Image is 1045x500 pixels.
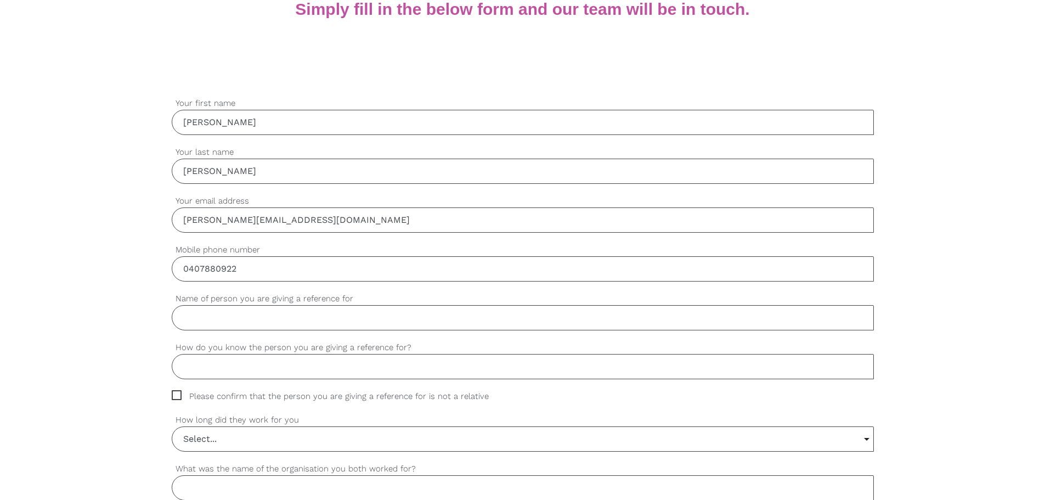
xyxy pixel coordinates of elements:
label: Your first name [172,97,874,110]
label: How long did they work for you [172,414,874,426]
label: Your last name [172,146,874,159]
label: How do you know the person you are giving a reference for? [172,341,874,354]
label: What was the name of the organisation you both worked for? [172,463,874,475]
span: Please confirm that the person you are giving a reference for is not a relative [172,390,510,403]
label: Mobile phone number [172,244,874,256]
label: Your email address [172,195,874,207]
label: Name of person you are giving a reference for [172,293,874,305]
